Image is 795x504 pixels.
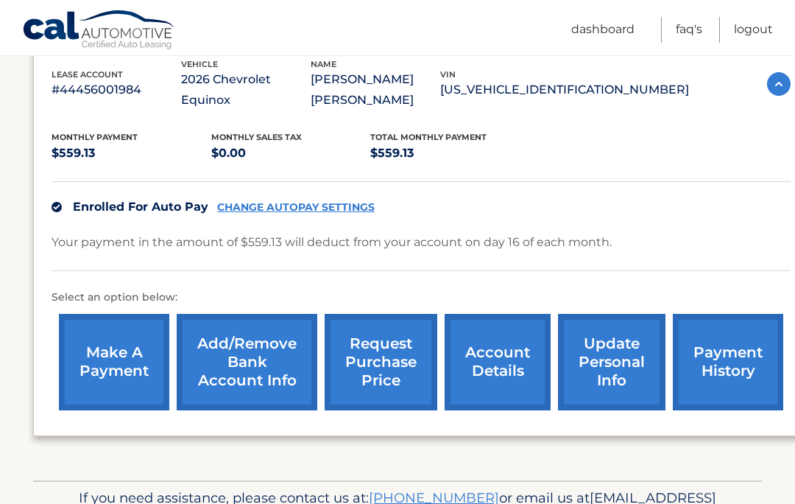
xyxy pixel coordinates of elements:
span: vin [440,69,456,80]
a: account details [445,314,551,410]
a: request purchase price [325,314,437,410]
p: $559.13 [52,143,211,164]
span: Enrolled For Auto Pay [73,200,208,214]
a: make a payment [59,314,169,410]
span: Total Monthly Payment [370,132,487,142]
span: lease account [52,69,123,80]
span: vehicle [181,59,218,69]
img: accordion-active.svg [767,72,791,96]
span: Monthly sales Tax [211,132,302,142]
a: FAQ's [676,17,702,43]
p: [PERSON_NAME] [PERSON_NAME] [311,69,440,111]
a: Add/Remove bank account info [177,314,317,410]
p: #44456001984 [52,80,181,100]
a: CHANGE AUTOPAY SETTINGS [217,201,375,214]
a: Cal Automotive [22,10,177,52]
p: Select an option below: [52,289,791,307]
span: Monthly Payment [52,132,138,142]
p: 2026 Chevrolet Equinox [181,69,311,111]
p: Your payment in the amount of $559.13 will deduct from your account on day 16 of each month. [52,232,612,253]
p: [US_VEHICLE_IDENTIFICATION_NUMBER] [440,80,689,100]
p: $0.00 [211,143,371,164]
a: update personal info [558,314,665,410]
p: $559.13 [370,143,530,164]
a: Dashboard [571,17,635,43]
span: name [311,59,336,69]
a: Logout [734,17,773,43]
a: payment history [673,314,783,410]
img: check.svg [52,202,62,212]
